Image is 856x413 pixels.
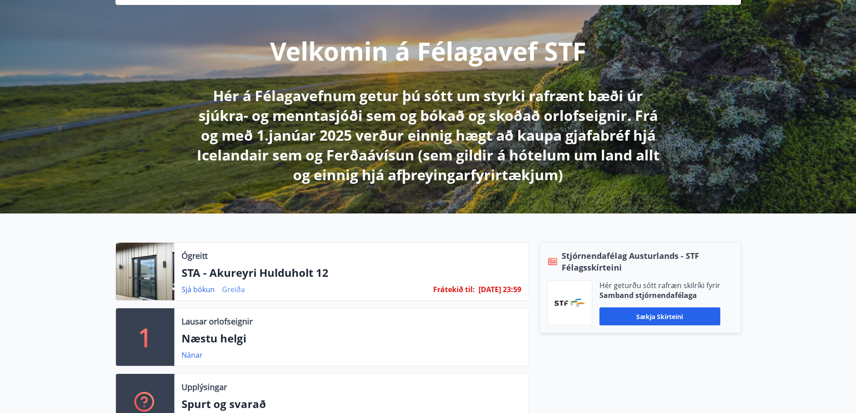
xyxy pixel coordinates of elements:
p: Hér geturðu sótt rafræn skilríki fyrir [599,280,720,290]
a: Nánar [182,350,203,360]
span: Stjórnendafélag Austurlands - STF Félagsskírteini [562,250,733,273]
p: Upplýsingar [182,381,227,393]
a: Sjá bókun [182,284,215,294]
p: Hér á Félagavefnum getur þú sótt um styrki rafrænt bæði úr sjúkra- og menntasjóði sem og bókað og... [191,86,665,185]
p: STA - Akureyri Hulduholt 12 [182,265,521,280]
a: Greiða [222,284,245,294]
p: Næstu helgi [182,331,521,346]
p: Velkomin á Félagavef STF [270,34,586,68]
p: Ógreitt [182,250,208,262]
p: Samband stjórnendafélaga [599,290,720,300]
button: Sækja skírteini [599,307,720,325]
p: Lausar orlofseignir [182,315,253,327]
p: 1 [138,320,152,354]
p: Spurt og svarað [182,396,521,412]
span: [DATE] 23:59 [479,284,521,294]
img: vjCaq2fThgY3EUYqSgpjEiBg6WP39ov69hlhuPVN.png [554,299,585,307]
span: Frátekið til : [433,284,475,294]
